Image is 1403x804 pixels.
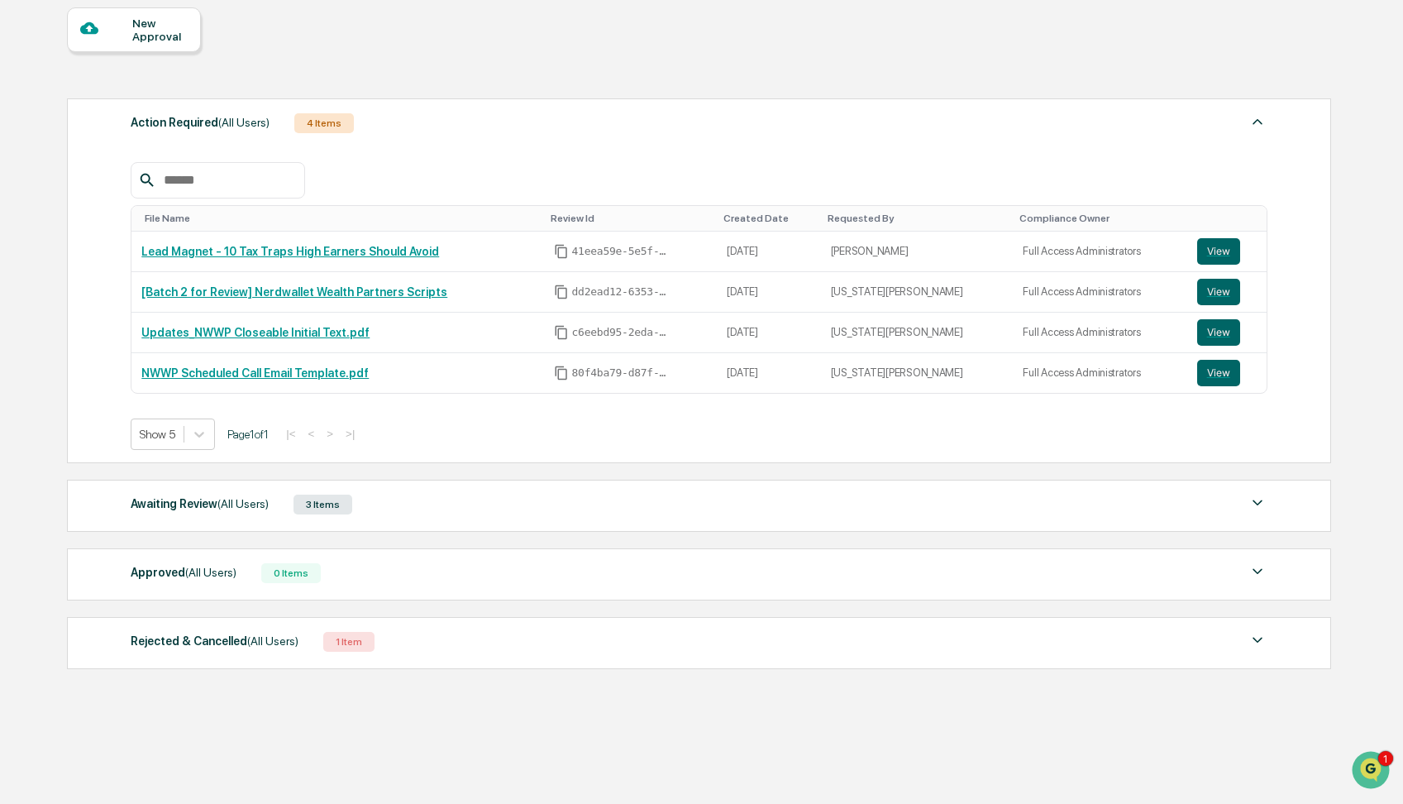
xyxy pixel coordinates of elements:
[1013,232,1186,272] td: Full Access Administrators
[131,562,236,583] div: Approved
[1197,279,1257,305] a: View
[17,295,30,309] div: 🖐️
[247,634,298,648] span: (All Users)
[136,294,205,310] span: Attestations
[554,244,569,259] span: Copy Id
[717,232,820,272] td: [DATE]
[17,327,30,340] div: 🔎
[146,225,180,238] span: [DATE]
[821,232,1014,272] td: [PERSON_NAME]
[141,366,369,380] a: NWWP Scheduled Call Email Template.pdf
[120,295,133,309] div: 🗄️
[17,184,106,197] div: Past conversations
[141,245,439,258] a: Lead Magnet - 10 Tax Traps High Earners Should Avoid
[1248,493,1267,513] img: caret
[1197,319,1257,346] a: View
[572,285,671,299] span: dd2ead12-6353-41e4-9b21-1b0cf20a9be1
[1197,238,1240,265] button: View
[145,213,537,224] div: Toggle SortBy
[33,294,107,310] span: Preclearance
[35,127,64,156] img: 8933085812038_c878075ebb4cc5468115_72.jpg
[131,630,298,652] div: Rejected & Cancelled
[117,365,200,378] a: Powered byPylon
[113,287,212,317] a: 🗄️Attestations
[74,143,227,156] div: We're available if you need us!
[131,493,269,514] div: Awaiting Review
[293,495,352,514] div: 3 Items
[17,127,46,156] img: 1746055101610-c473b297-6a78-478c-a979-82029cc54cd1
[281,132,301,151] button: Start new chat
[141,326,370,339] a: Updates_NWWP Closeable Initial Text.pdf
[165,366,200,378] span: Pylon
[1197,279,1240,305] button: View
[1013,313,1186,353] td: Full Access Administrators
[303,427,320,441] button: <
[1248,112,1267,132] img: caret
[723,213,814,224] div: Toggle SortBy
[281,427,300,441] button: |<
[137,225,143,238] span: •
[717,313,820,353] td: [DATE]
[141,285,447,299] a: [Batch 2 for Review] Nerdwallet Wealth Partners Scripts
[74,127,271,143] div: Start new chat
[256,180,301,200] button: See all
[717,353,820,393] td: [DATE]
[341,427,360,441] button: >|
[217,497,269,510] span: (All Users)
[10,318,111,348] a: 🔎Data Lookup
[218,116,270,129] span: (All Users)
[1019,213,1180,224] div: Toggle SortBy
[17,209,43,236] img: Jack Rasmussen
[821,272,1014,313] td: [US_STATE][PERSON_NAME]
[572,366,671,380] span: 80f4ba79-d87f-4cb6-8458-b68e2bdb47c7
[1197,360,1240,386] button: View
[33,325,104,342] span: Data Lookup
[1248,562,1267,581] img: caret
[261,563,321,583] div: 0 Items
[554,325,569,340] span: Copy Id
[10,287,113,317] a: 🖐️Preclearance
[1350,749,1395,794] iframe: Open customer support
[1248,630,1267,650] img: caret
[322,427,338,441] button: >
[828,213,1007,224] div: Toggle SortBy
[132,17,188,43] div: New Approval
[131,112,270,133] div: Action Required
[323,632,375,652] div: 1 Item
[1197,319,1240,346] button: View
[1200,213,1260,224] div: Toggle SortBy
[1197,360,1257,386] a: View
[717,272,820,313] td: [DATE]
[33,226,46,239] img: 1746055101610-c473b297-6a78-478c-a979-82029cc54cd1
[572,245,671,258] span: 41eea59e-5e5f-4848-9402-d5c9ae3c02fc
[1197,238,1257,265] a: View
[185,566,236,579] span: (All Users)
[17,35,301,61] p: How can we help?
[227,428,269,441] span: Page 1 of 1
[43,75,273,93] input: Clear
[1013,353,1186,393] td: Full Access Administrators
[51,225,134,238] span: [PERSON_NAME]
[821,353,1014,393] td: [US_STATE][PERSON_NAME]
[554,285,569,299] span: Copy Id
[551,213,711,224] div: Toggle SortBy
[572,326,671,339] span: c6eebd95-2eda-47bf-a497-3eb1b7318b58
[1013,272,1186,313] td: Full Access Administrators
[294,113,354,133] div: 4 Items
[821,313,1014,353] td: [US_STATE][PERSON_NAME]
[554,366,569,380] span: Copy Id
